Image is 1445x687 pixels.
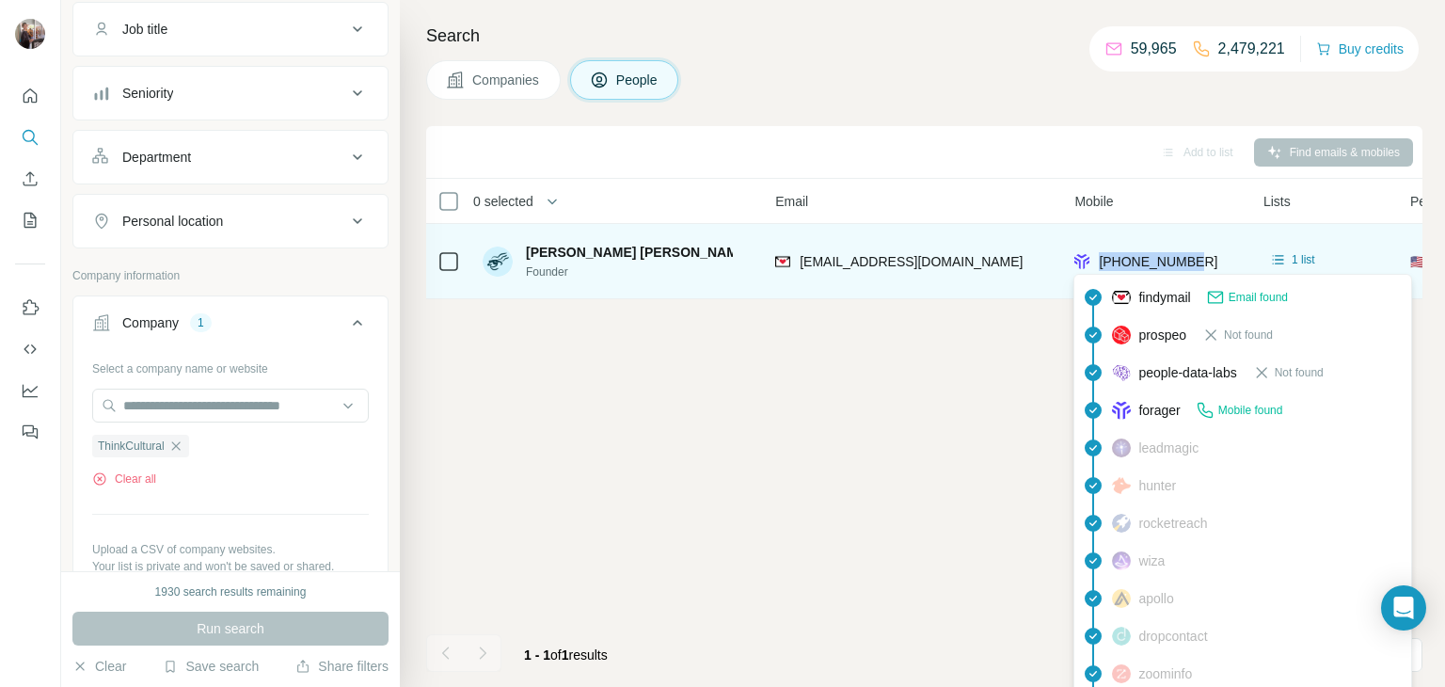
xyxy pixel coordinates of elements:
[1112,627,1131,646] img: provider dropcontact logo
[15,79,45,113] button: Quick start
[122,212,223,231] div: Personal location
[562,647,569,663] span: 1
[1099,254,1217,269] span: [PHONE_NUMBER]
[295,657,389,676] button: Share filters
[1381,585,1426,631] div: Open Intercom Messenger
[72,657,126,676] button: Clear
[1112,589,1131,608] img: provider apollo logo
[524,647,550,663] span: 1 - 1
[1138,514,1207,533] span: rocketreach
[526,264,733,280] span: Founder
[1138,664,1192,683] span: zoominfo
[1138,401,1180,420] span: forager
[1224,327,1273,343] span: Not found
[1138,589,1173,608] span: apollo
[472,71,541,89] span: Companies
[550,647,562,663] span: of
[1292,251,1315,268] span: 1 list
[92,541,369,558] p: Upload a CSV of company websites.
[155,583,307,600] div: 1930 search results remaining
[122,313,179,332] div: Company
[426,23,1422,49] h4: Search
[775,192,808,211] span: Email
[15,162,45,196] button: Enrich CSV
[483,247,513,277] img: Avatar
[15,415,45,449] button: Feedback
[190,314,212,331] div: 1
[15,291,45,325] button: Use Surfe on LinkedIn
[1138,439,1199,457] span: leadmagic
[1131,38,1177,60] p: 59,965
[92,558,369,575] p: Your list is private and won't be saved or shared.
[122,20,167,39] div: Job title
[1410,252,1426,271] span: 🇺🇸
[1218,38,1285,60] p: 2,479,221
[1112,401,1131,420] img: provider forager logo
[1074,252,1089,271] img: provider forager logo
[1138,551,1165,570] span: wiza
[92,353,369,377] div: Select a company name or website
[1229,289,1288,306] span: Email found
[526,243,751,262] span: [PERSON_NAME] [PERSON_NAME]
[524,647,608,663] span: results
[1138,476,1176,495] span: hunter
[73,7,388,52] button: Job title
[1074,192,1113,211] span: Mobile
[1138,363,1236,382] span: people-data-labs
[1112,664,1131,683] img: provider zoominfo logo
[775,252,790,271] img: provider findymail logo
[616,71,659,89] span: People
[1218,402,1283,419] span: Mobile found
[15,332,45,366] button: Use Surfe API
[122,84,173,103] div: Seniority
[73,71,388,116] button: Seniority
[1112,514,1131,533] img: provider rocketreach logo
[1112,551,1131,570] img: provider wiza logo
[73,300,388,353] button: Company1
[72,267,389,284] p: Company information
[1112,477,1131,494] img: provider hunter logo
[15,19,45,49] img: Avatar
[1263,192,1291,211] span: Lists
[73,135,388,180] button: Department
[473,192,533,211] span: 0 selected
[163,657,259,676] button: Save search
[1112,326,1131,344] img: provider prospeo logo
[15,374,45,407] button: Dashboard
[73,199,388,244] button: Personal location
[1112,439,1131,457] img: provider leadmagic logo
[1316,36,1404,62] button: Buy credits
[15,120,45,154] button: Search
[800,254,1023,269] span: [EMAIL_ADDRESS][DOMAIN_NAME]
[1138,627,1207,646] span: dropcontact
[1138,288,1190,307] span: findymail
[92,471,156,487] button: Clear all
[1275,364,1324,381] span: Not found
[1112,288,1131,307] img: provider findymail logo
[98,438,165,455] span: ThinkCultural
[1112,364,1131,381] img: provider people-data-labs logo
[15,203,45,237] button: My lists
[1138,326,1186,344] span: prospeo
[122,148,191,167] div: Department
